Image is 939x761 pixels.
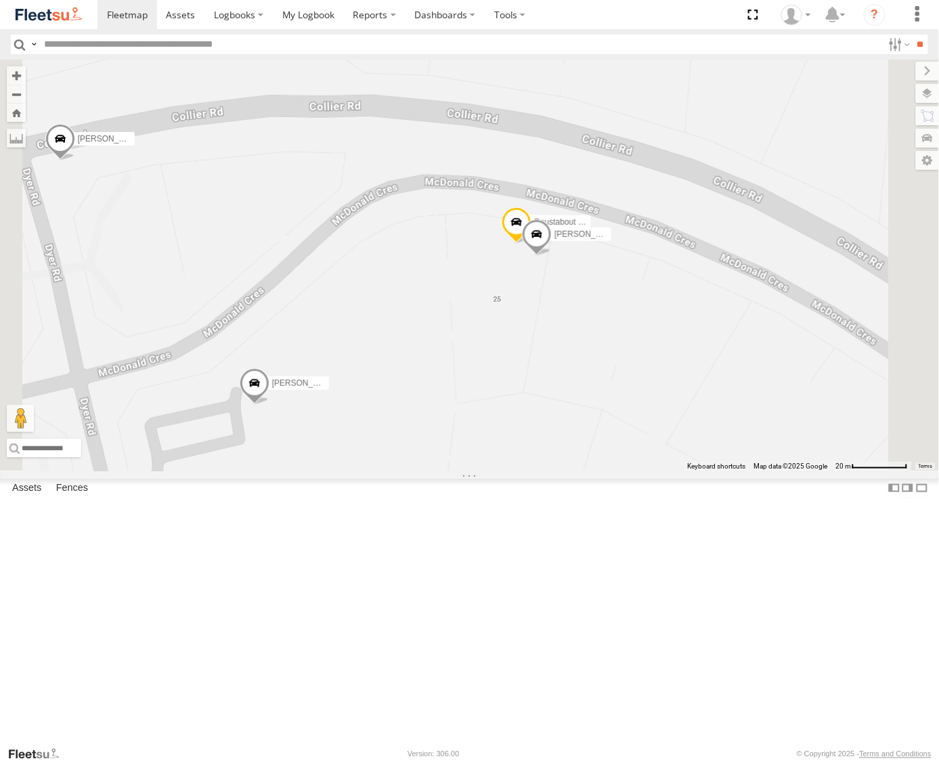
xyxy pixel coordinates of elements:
[797,750,932,758] div: © Copyright 2025 -
[919,464,933,469] a: Terms (opens in new tab)
[408,750,459,758] div: Version: 306.00
[7,405,34,432] button: Drag Pegman onto the map to open Street View
[754,462,828,470] span: Map data ©2025 Google
[534,218,618,227] span: Roustabout - 1DDP093
[28,35,39,54] label: Search Query
[7,104,26,122] button: Zoom Home
[5,479,48,498] label: Assets
[916,151,939,170] label: Map Settings
[7,85,26,104] button: Zoom out
[688,462,746,471] button: Keyboard shortcuts
[832,462,912,471] button: Map scale: 20 m per 79 pixels
[888,479,901,498] label: Dock Summary Table to the Left
[554,230,659,239] span: [PERSON_NAME]- 1GCI977
[14,5,84,24] img: fleetsu-logo-horizontal.svg
[864,4,886,26] i: ?
[271,378,436,388] span: [PERSON_NAME] - 1HFT753 - 0455 979 317
[49,479,95,498] label: Fences
[836,462,852,470] span: 20 m
[7,747,70,761] a: Visit our Website
[7,129,26,148] label: Measure
[883,35,913,54] label: Search Filter Options
[7,66,26,85] button: Zoom in
[915,479,929,498] label: Hide Summary Table
[901,479,915,498] label: Dock Summary Table to the Right
[77,135,275,144] span: [PERSON_NAME] Forward - 1GSF604 - 0493 150 236
[860,750,932,758] a: Terms and Conditions
[777,5,816,25] div: AJ Wessels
